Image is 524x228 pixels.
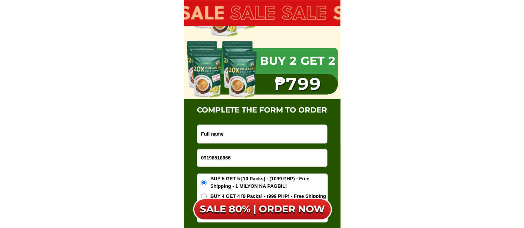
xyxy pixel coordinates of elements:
input: BUY 5 GET 5 [10 Packs] - (1099 PHP) - Free Shipping - 1 MILYON NA PAGBILI [201,180,207,185]
input: Input full_name [197,125,327,143]
h1: ₱799 [258,74,338,94]
h1: complete the form to order [184,105,341,114]
span: BUY 5 GET 5 [10 Packs] - (1099 PHP) - Free Shipping - 1 MILYON NA PAGBILI [210,175,327,190]
h1: Buy 2 Get 2 [258,54,338,68]
input: Input phone_number [197,149,327,167]
input: BUY 4 GET 4 [8 Packs] - (999 PHP) - Free Shipping [201,193,207,199]
h6: SALE 80% | ORDER NOW [193,203,332,216]
span: BUY 4 GET 4 [8 Packs] - (999 PHP) - Free Shipping [210,193,326,200]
